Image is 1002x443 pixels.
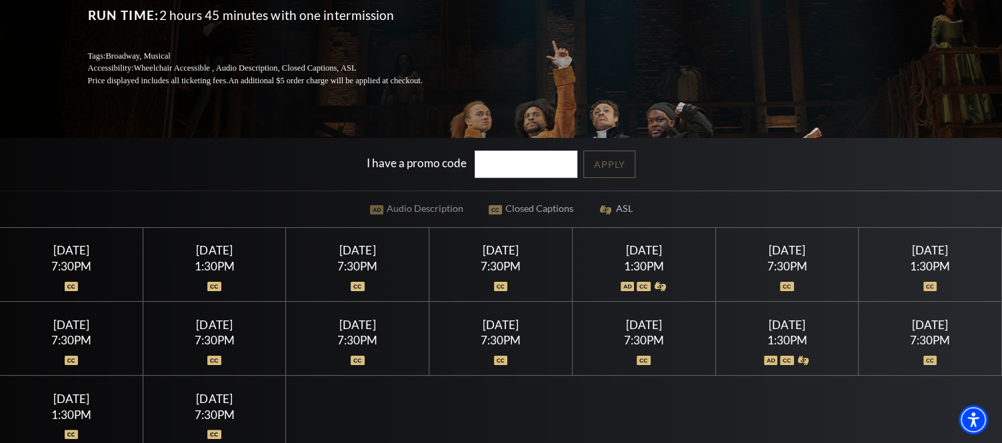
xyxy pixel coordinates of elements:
[875,318,985,332] div: [DATE]
[445,318,556,332] div: [DATE]
[159,392,269,406] div: [DATE]
[88,75,455,87] p: Price displayed includes all ticketing fees.
[302,260,413,272] div: 7:30PM
[302,334,413,346] div: 7:30PM
[88,7,159,23] span: Run Time:
[16,260,127,272] div: 7:30PM
[445,334,556,346] div: 7:30PM
[16,243,127,257] div: [DATE]
[159,243,269,257] div: [DATE]
[88,62,455,75] p: Accessibility:
[731,334,842,346] div: 1:30PM
[367,156,467,170] label: I have a promo code
[589,260,699,272] div: 1:30PM
[731,243,842,257] div: [DATE]
[228,76,422,85] span: An additional $5 order charge will be applied at checkout.
[445,260,556,272] div: 7:30PM
[133,63,356,73] span: Wheelchair Accessible , Audio Description, Closed Captions, ASL
[875,243,985,257] div: [DATE]
[88,50,455,63] p: Tags:
[589,243,699,257] div: [DATE]
[88,5,455,26] p: 2 hours 45 minutes with one intermission
[159,260,269,272] div: 1:30PM
[445,243,556,257] div: [DATE]
[302,318,413,332] div: [DATE]
[589,334,699,346] div: 7:30PM
[731,260,842,272] div: 7:30PM
[159,334,269,346] div: 7:30PM
[105,51,170,61] span: Broadway, Musical
[731,318,842,332] div: [DATE]
[16,318,127,332] div: [DATE]
[16,409,127,420] div: 1:30PM
[302,243,413,257] div: [DATE]
[159,409,269,420] div: 7:30PM
[16,334,127,346] div: 7:30PM
[875,260,985,272] div: 1:30PM
[875,334,985,346] div: 7:30PM
[589,318,699,332] div: [DATE]
[959,405,988,434] div: Accessibility Menu
[16,392,127,406] div: [DATE]
[159,318,269,332] div: [DATE]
